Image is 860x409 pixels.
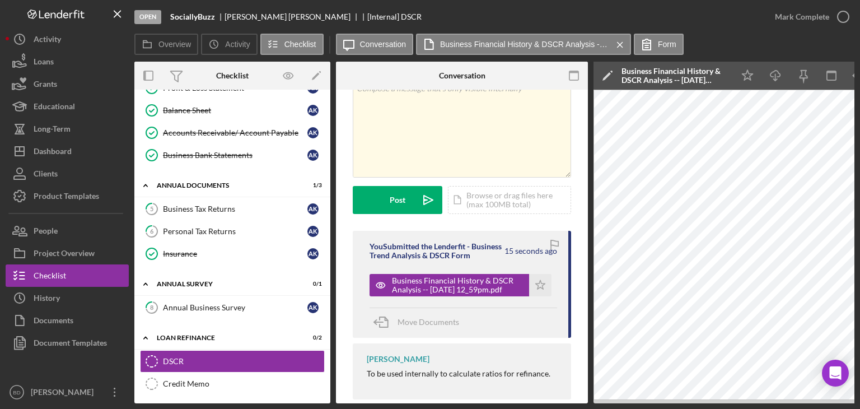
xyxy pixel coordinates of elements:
button: BD[PERSON_NAME] [6,381,129,403]
div: History [34,287,60,312]
a: 6Personal Tax ReturnsAK [140,220,325,243]
div: A K [307,203,319,215]
div: Documents [34,309,73,334]
div: A K [307,302,319,313]
div: Long-Term [34,118,71,143]
button: Activity [6,28,129,50]
a: 8Annual Business SurveyAK [140,296,325,319]
label: Conversation [360,40,406,49]
label: Form [658,40,676,49]
b: SociallyBuzz [170,12,215,21]
div: Balance Sheet [163,106,307,115]
div: You Submitted the Lenderfit - Business Trend Analysis & DSCR Form [370,242,503,260]
button: Long-Term [6,118,129,140]
label: Activity [225,40,250,49]
div: Business Tax Returns [163,204,307,213]
div: Insurance [163,249,307,258]
button: Conversation [336,34,414,55]
span: Move Documents [398,317,459,327]
div: A K [307,248,319,259]
div: People [34,220,58,245]
button: People [6,220,129,242]
a: Project Overview [6,242,129,264]
div: Post [390,186,405,214]
button: Loans [6,50,129,73]
div: Personal Tax Returns [163,227,307,236]
button: Form [634,34,684,55]
div: Annual Business Survey [163,303,307,312]
a: Balance SheetAK [140,99,325,122]
div: Annual Survey [157,281,294,287]
button: Clients [6,162,129,185]
div: Activity [34,28,61,53]
label: Overview [158,40,191,49]
a: 5Business Tax ReturnsAK [140,198,325,220]
div: Grants [34,73,57,98]
div: [Internal] DSCR [367,12,422,21]
button: Activity [201,34,257,55]
text: BD [13,389,20,396]
button: Dashboard [6,140,129,162]
div: [PERSON_NAME] [367,355,429,364]
a: Credit Memo [140,373,325,395]
div: To be used internally to calculate ratios for refinance. [367,369,550,378]
div: [PERSON_NAME] [28,381,101,406]
button: Educational [6,95,129,118]
tspan: 5 [150,205,153,212]
button: History [6,287,129,309]
a: DSCR [140,350,325,373]
button: Move Documents [370,308,470,336]
div: Loans [34,50,54,76]
a: Accounts Receivable/ Account PayableAK [140,122,325,144]
button: Post [353,186,442,214]
div: 1 / 3 [302,182,322,189]
div: Project Overview [34,242,95,267]
div: Mark Complete [775,6,829,28]
div: Product Templates [34,185,99,210]
div: Checklist [34,264,66,290]
div: Checklist [216,71,249,80]
div: Dashboard [34,140,72,165]
div: 0 / 1 [302,281,322,287]
tspan: 6 [150,227,154,235]
label: Business Financial History & DSCR Analysis -- [DATE] 12_59pm.pdf [440,40,608,49]
button: Grants [6,73,129,95]
div: Open Intercom Messenger [822,360,849,387]
a: InsuranceAK [140,243,325,265]
div: A K [307,226,319,237]
div: Credit Memo [163,379,324,388]
tspan: 8 [150,304,153,311]
div: Business Financial History & DSCR Analysis -- [DATE] 12_59pm.pdf [621,67,728,85]
div: Accounts Receivable/ Account Payable [163,128,307,137]
div: 0 / 2 [302,334,322,341]
div: [PERSON_NAME] [PERSON_NAME] [225,12,360,21]
div: Business Bank Statements [163,151,307,160]
div: Clients [34,162,58,188]
button: Mark Complete [764,6,854,28]
button: Overview [134,34,198,55]
button: Checklist [6,264,129,287]
div: Annual Documents [157,182,294,189]
div: Conversation [439,71,485,80]
div: A K [307,127,319,138]
button: Document Templates [6,332,129,354]
div: DSCR [163,357,324,366]
button: Product Templates [6,185,129,207]
div: A K [307,150,319,161]
a: Business Bank StatementsAK [140,144,325,166]
div: Document Templates [34,332,107,357]
button: Documents [6,309,129,332]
